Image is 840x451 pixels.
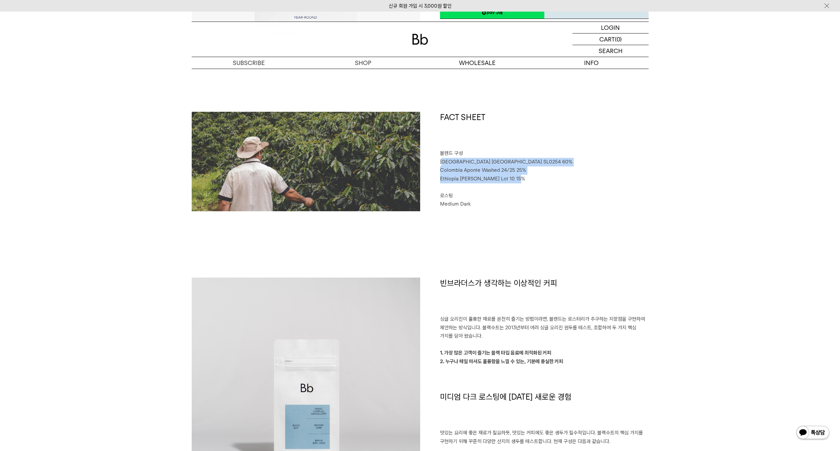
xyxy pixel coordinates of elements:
[192,112,420,211] img: 블랙수트
[389,3,452,9] a: 신규 회원 가입 시 3,000원 할인
[440,391,649,429] h1: 미디엄 다크 로스팅에 [DATE] 새로운 경험
[440,315,649,341] p: 싱글 오리진이 훌륭한 재료를 온전히 즐기는 방법이라면, 블렌드는 로스터리가 추구하는 지향점을 구현하여 제안하는 방식입니다. 블랙수트는 2013년부터 여러 싱글 오리진 원두를 ...
[440,167,526,173] span: Colombia Aponte Washed 24/25 25%
[440,278,649,315] h1: 빈브라더스가 생각하는 이상적인 커피
[440,429,649,446] p: 맛있는 요리에 좋은 재료가 필요하듯, 맛있는 커피에도 좋은 생두가 필수적입니다. 블랙수트의 핵심 가치를 구현하기 위해 꾸준히 다양한 산지의 생두를 테스트합니다. 현재 구성은 ...
[599,33,615,45] p: CART
[572,33,649,45] a: CART (0)
[192,57,306,69] a: SUBSCRIBE
[440,358,563,364] strong: 2. 누구나 매일 마셔도 훌륭함을 느낄 수 있는, 기본에 충실한 커피
[796,425,830,441] img: 카카오톡 채널 1:1 채팅 버튼
[440,193,453,199] span: 로스팅
[440,184,444,190] span: ⠀
[572,22,649,33] a: LOGIN
[601,22,620,33] p: LOGIN
[440,159,572,165] span: [GEOGRAPHIC_DATA] [GEOGRAPHIC_DATA] SL0254 60%
[599,45,622,57] p: SEARCH
[412,34,428,45] img: 로고
[440,112,649,150] h1: FACT SHEET
[420,57,534,69] p: WHOLESALE
[440,350,551,356] strong: 1. 가장 많은 고객이 즐기는 블랙 타입 음료에 최적화된 커피
[534,57,649,69] p: INFO
[440,150,463,156] span: 블렌드 구성
[440,201,471,207] span: Medium Dark
[615,33,622,45] p: (0)
[440,176,525,182] span: Ethiopia [PERSON_NAME] Lot 10 15%
[306,57,420,69] a: SHOP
